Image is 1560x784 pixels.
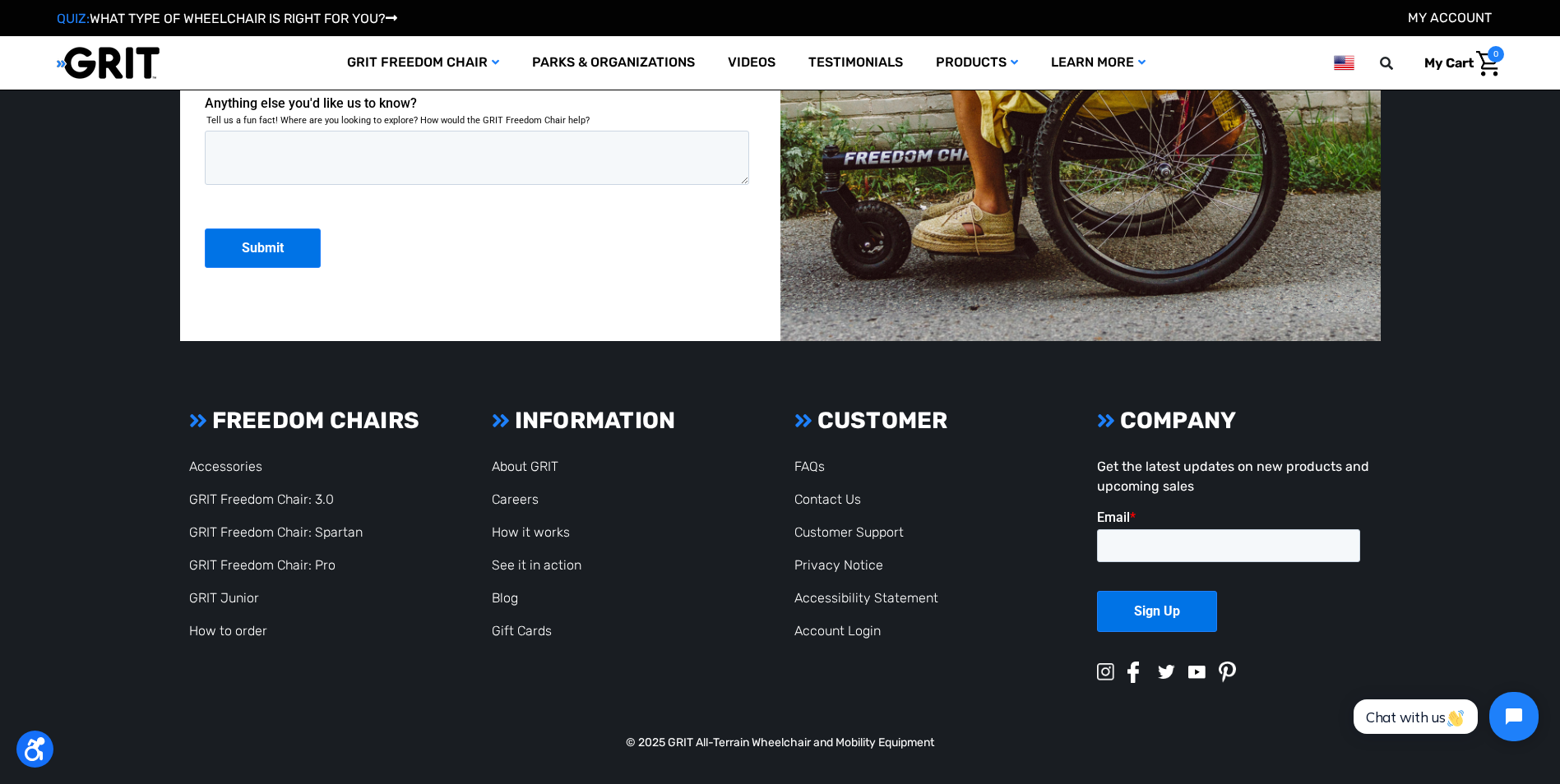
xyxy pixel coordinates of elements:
[189,590,259,606] a: GRIT Junior
[1158,665,1175,679] img: twitter
[1188,666,1206,679] img: youtube
[1476,51,1500,76] img: Cart
[492,407,765,435] h3: INFORMATION
[516,36,711,90] a: Parks & Organizations
[57,46,160,80] img: GRIT All-Terrain Wheelchair and Mobility Equipment
[794,491,861,507] a: Contact Us
[919,36,1035,90] a: Products
[794,623,881,639] a: Account Login
[792,36,919,90] a: Testimonials
[57,11,397,26] a: QUIZ:WHAT TYPE OF WHEELCHAIR IS RIGHT FOR YOU?
[492,557,581,573] a: See it in action
[794,459,825,474] a: FAQs
[1334,53,1354,73] img: us.png
[1097,457,1370,496] p: Get the latest updates on new products and upcoming sales
[794,524,904,540] a: Customer Support
[331,36,516,90] a: GRIT Freedom Chair
[1097,407,1370,435] h3: COMPANY
[1387,46,1412,81] input: Search
[711,36,792,90] a: Videos
[189,407,462,435] h3: FREEDOM CHAIRS
[492,590,518,606] a: Blog
[492,524,570,540] a: How it works
[189,623,267,639] a: How to order
[1408,10,1492,25] a: Account
[1335,678,1553,755] iframe: Tidio Chat
[1219,662,1236,683] img: pinterest
[180,734,1381,751] p: © 2025 GRIT All-Terrain Wheelchair and Mobility Equipment
[189,524,363,540] a: GRIT Freedom Chair: Spartan
[275,67,364,83] span: Phone Number
[189,491,334,507] a: GRIT Freedom Chair: 3.0
[492,459,558,474] a: About GRIT
[1488,46,1504,62] span: 0
[1035,36,1162,90] a: Learn More
[189,557,336,573] a: GRIT Freedom Chair: Pro
[794,407,1067,435] h3: CUSTOMER
[492,491,539,507] a: Careers
[57,11,90,26] span: QUIZ:
[1412,46,1504,81] a: Cart with 0 items
[1127,662,1140,683] img: facebook
[492,623,552,639] a: Gift Cards
[794,557,883,573] a: Privacy Notice
[1097,510,1370,646] iframe: Form 0
[189,459,262,474] a: Accessories
[1097,663,1114,680] img: instagram
[1424,55,1474,71] span: My Cart
[794,590,938,606] a: Accessibility Statement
